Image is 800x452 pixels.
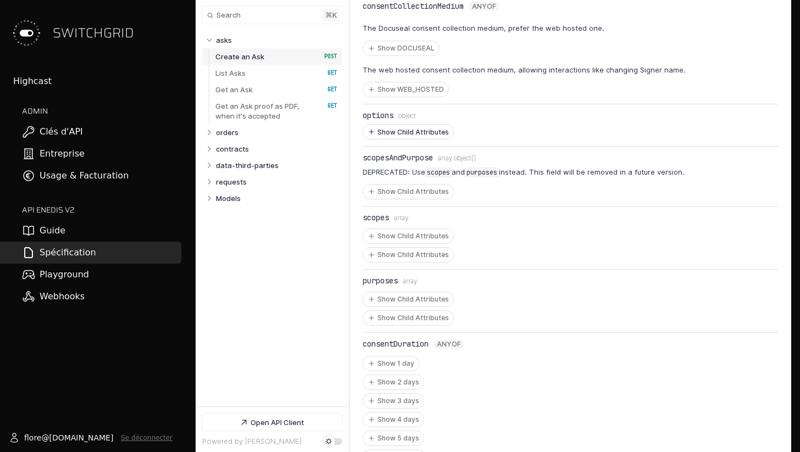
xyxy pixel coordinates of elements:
[363,356,419,371] button: Show 1 day
[316,102,337,110] span: GET
[215,65,337,81] a: List Asks GET
[215,52,264,62] p: Create an Ask
[363,375,424,389] button: Show 2 days
[215,85,253,94] p: Get an Ask
[216,177,247,187] p: requests
[202,437,302,445] a: Powered by [PERSON_NAME]
[363,41,439,55] button: Show DOCUSEAL
[215,81,337,98] a: Get an Ask GET
[216,174,338,190] a: requests
[363,125,453,139] button: Show Child Attributes
[363,2,464,10] div: consentCollectionMedium
[398,112,416,120] span: object
[363,153,433,162] div: scopesAndPurpose
[216,35,232,45] p: asks
[325,438,332,445] div: Set dark mode
[13,75,181,88] div: Highcast
[363,213,389,222] div: scopes
[363,82,448,97] button: Show WEB_HOSTED
[363,248,453,262] button: Show Child Attributes
[403,277,417,285] span: array
[363,276,398,285] div: purposes
[363,431,424,445] button: Show 5 days
[363,339,429,348] div: consentDuration
[41,432,49,443] span: @
[216,160,279,170] p: data-third-parties
[316,53,337,60] span: POST
[49,432,113,443] span: [DOMAIN_NAME]
[425,168,452,177] code: scopes
[216,141,338,157] a: contracts
[215,48,337,65] a: Create an Ask POST
[22,105,181,116] h2: ADMIN
[363,167,685,178] p: DEPRECATED: Use and instead. This field will be removed in a future version.
[363,185,453,199] button: Show Child Attributes
[438,154,476,162] span: array object[]
[196,27,349,406] nav: Table of contents for Api
[24,432,41,443] span: flore
[434,339,464,349] div: anyOf
[9,15,44,51] img: Switchgrid Logo
[363,65,686,76] p: The web hosted consent collection medium, allowing interactions like changing Signer name.
[394,214,408,222] span: array
[216,127,238,137] p: orders
[469,2,499,12] div: anyOf
[363,229,453,243] button: Show Child Attributes
[202,414,342,431] a: Open API Client
[216,144,249,154] p: contracts
[53,24,134,42] span: SWITCHGRID
[216,193,241,203] p: Models
[121,433,173,442] button: Se déconnecter
[465,168,499,177] code: purposes
[363,394,424,408] button: Show 3 days
[216,124,338,141] a: orders
[363,23,604,34] p: The Docuseal consent collection medium, prefer the web hosted one.
[323,9,340,21] kbd: ⌘ k
[363,412,424,427] button: Show 4 days
[316,69,337,77] span: GET
[216,157,338,174] a: data-third-parties
[216,190,338,207] a: Models
[363,111,393,120] div: options
[215,68,246,78] p: List Asks
[316,86,337,93] span: GET
[22,204,181,215] h2: API ENEDIS v2
[215,101,313,121] p: Get an Ask proof as PDF, when it's accepted
[216,11,241,19] span: Search
[215,98,337,124] a: Get an Ask proof as PDF, when it's accepted GET
[216,32,338,48] a: asks
[363,292,453,306] button: Show Child Attributes
[363,311,453,325] button: Show Child Attributes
